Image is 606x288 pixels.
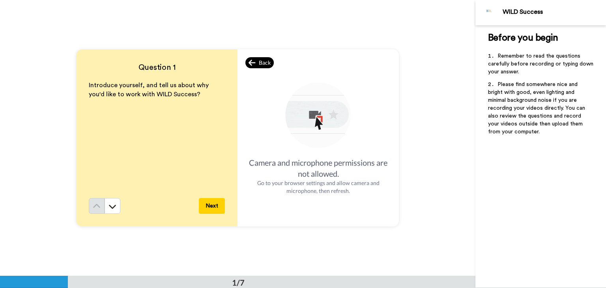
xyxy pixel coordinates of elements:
[89,62,225,73] h4: Question 1
[488,53,595,75] span: Remember to read the questions carefully before recording or typing down your answer.
[259,59,271,67] span: Back
[199,198,225,214] button: Next
[480,3,499,22] img: Profile Image
[89,82,210,97] span: Introduce yourself, and tell us about why you'd like to work with WILD Success?
[503,8,606,16] div: WILD Success
[219,277,257,288] div: 1/7
[257,180,380,194] span: Go to your browser settings and allow camera and microphone, then refresh.
[488,82,587,135] span: Please find somewhere nice and bright with good, even lighting and minimal background noise if yo...
[245,157,391,179] div: Camera and microphone permissions are not allowed.
[488,33,558,43] span: Before you begin
[284,81,353,151] img: allow-access.gif
[245,57,274,68] div: Back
